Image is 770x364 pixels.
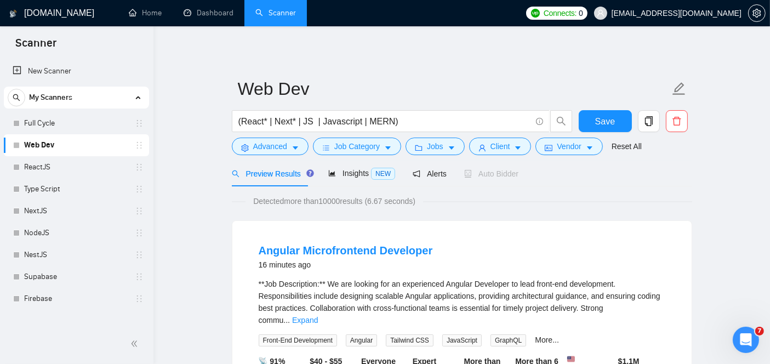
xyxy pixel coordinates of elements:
span: 0 [579,7,583,19]
span: folder [415,144,423,152]
span: Auto Bidder [464,169,518,178]
button: search [550,110,572,132]
a: NestJS [24,244,128,266]
span: holder [135,163,144,172]
span: GraphQL [490,334,526,346]
span: caret-down [448,144,455,152]
span: ... [283,316,290,325]
span: delete [666,116,687,126]
button: folderJobscaret-down [406,138,465,155]
a: Web Dev [24,134,128,156]
span: Advanced [253,140,287,152]
span: search [8,94,25,101]
a: Type Script [24,178,128,200]
a: Reset All [612,140,642,152]
span: holder [135,229,144,237]
a: More... [535,335,559,344]
span: area-chart [328,169,336,177]
img: 🇺🇸 [567,355,575,363]
button: idcardVendorcaret-down [535,138,602,155]
span: Angular [346,334,377,346]
div: **Job Description:** We are looking for an experienced Angular Developer to lead front-end develo... [259,278,665,326]
a: NextJS [24,200,128,222]
span: search [232,170,239,178]
span: bars [322,144,330,152]
span: user [597,9,604,17]
span: 7 [755,327,764,335]
a: dashboardDashboard [184,8,233,18]
li: My Scanners [4,87,149,310]
span: Jobs [427,140,443,152]
input: Scanner name... [238,75,670,103]
span: Preview Results [232,169,311,178]
a: New Scanner [13,60,140,82]
img: logo [9,5,17,22]
span: caret-down [586,144,594,152]
a: NodeJS [24,222,128,244]
li: New Scanner [4,60,149,82]
span: Vendor [557,140,581,152]
button: barsJob Categorycaret-down [313,138,401,155]
span: caret-down [384,144,392,152]
span: NEW [371,168,395,180]
div: 16 minutes ago [259,258,433,271]
span: idcard [545,144,552,152]
a: Expand [292,316,318,325]
button: Save [579,110,632,132]
a: Supabase [24,266,128,288]
button: settingAdvancedcaret-down [232,138,309,155]
span: caret-down [514,144,522,152]
span: holder [135,251,144,259]
span: user [478,144,486,152]
span: search [551,116,572,126]
span: My Scanners [29,87,72,109]
a: searchScanner [255,8,296,18]
span: Client [490,140,510,152]
span: double-left [130,338,141,349]
span: Scanner [7,35,65,58]
button: delete [666,110,688,132]
span: edit [672,82,686,96]
span: holder [135,185,144,194]
span: notification [413,170,420,178]
span: setting [241,144,249,152]
span: robot [464,170,472,178]
span: holder [135,141,144,150]
iframe: Intercom live chat [733,327,759,353]
div: Tooltip anchor [305,168,315,178]
a: setting [748,9,766,18]
button: setting [748,4,766,22]
span: Connects: [544,7,577,19]
span: holder [135,119,144,128]
button: userClientcaret-down [469,138,532,155]
span: JavaScript [442,334,482,346]
span: Alerts [413,169,447,178]
span: info-circle [536,118,543,125]
input: Search Freelance Jobs... [238,115,531,128]
span: Save [595,115,615,128]
span: Tailwind CSS [386,334,434,346]
span: Front-End Development [259,334,337,346]
a: Full Cycle [24,112,128,134]
a: ReactJS [24,156,128,178]
span: holder [135,272,144,281]
span: **Job Description:** We are looking for an experienced Angular Developer to lead front-end develo... [259,280,660,325]
span: copy [638,116,659,126]
a: Angular Microfrontend Developer [259,244,433,257]
a: Firebase [24,288,128,310]
button: copy [638,110,660,132]
img: upwork-logo.png [531,9,540,18]
span: holder [135,294,144,303]
span: Detected more than 10000 results (6.67 seconds) [246,195,423,207]
span: caret-down [292,144,299,152]
span: Insights [328,169,395,178]
span: holder [135,207,144,215]
a: homeHome [129,8,162,18]
button: search [8,89,25,106]
span: Job Category [334,140,380,152]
